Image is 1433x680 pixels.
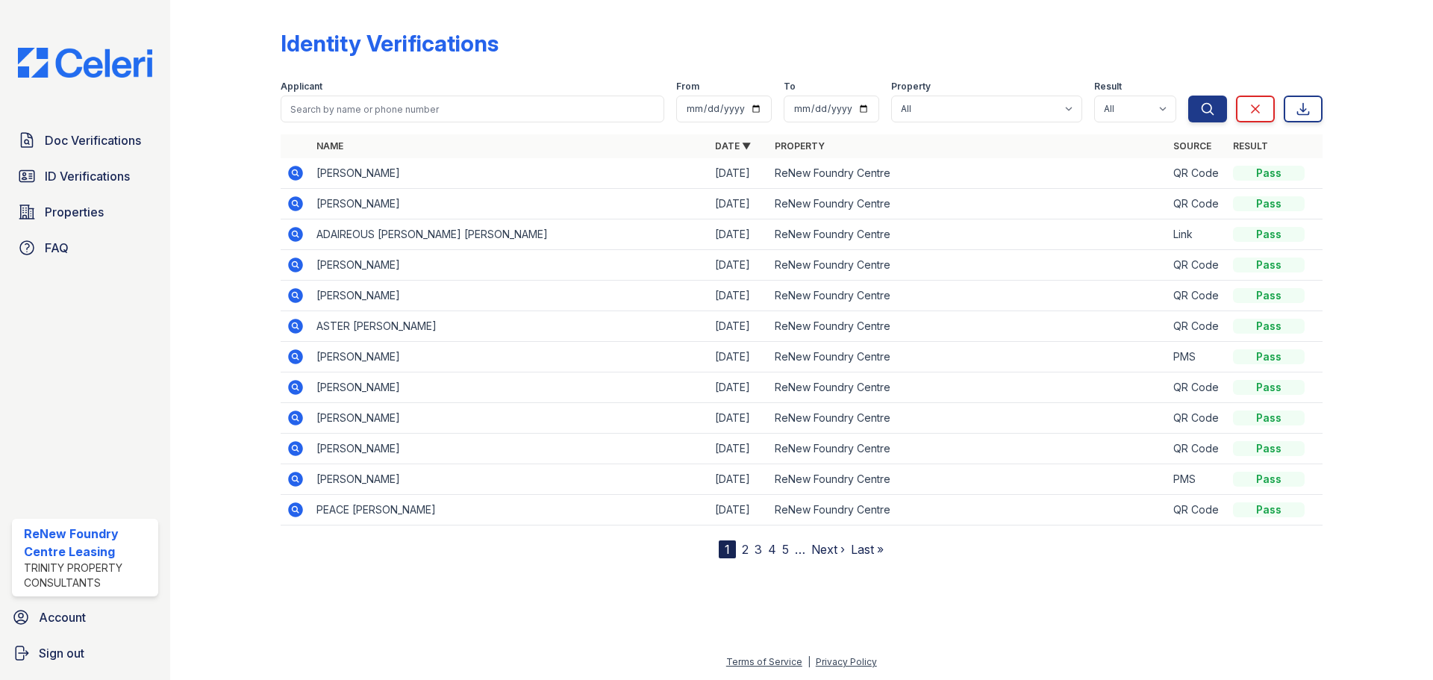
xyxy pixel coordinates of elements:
[281,96,664,122] input: Search by name or phone number
[45,167,130,185] span: ID Verifications
[709,464,769,495] td: [DATE]
[45,131,141,149] span: Doc Verifications
[795,540,805,558] span: …
[281,81,322,93] label: Applicant
[1233,196,1305,211] div: Pass
[891,81,931,93] label: Property
[742,542,749,557] a: 2
[1167,434,1227,464] td: QR Code
[709,189,769,219] td: [DATE]
[1233,380,1305,395] div: Pass
[719,540,736,558] div: 1
[1167,342,1227,372] td: PMS
[1173,140,1211,152] a: Source
[45,239,69,257] span: FAQ
[775,140,825,152] a: Property
[709,281,769,311] td: [DATE]
[709,342,769,372] td: [DATE]
[1167,495,1227,525] td: QR Code
[1167,281,1227,311] td: QR Code
[6,602,164,632] a: Account
[782,542,789,557] a: 5
[281,30,499,57] div: Identity Verifications
[1233,140,1268,152] a: Result
[726,656,802,667] a: Terms of Service
[12,125,158,155] a: Doc Verifications
[310,495,709,525] td: PEACE [PERSON_NAME]
[1167,250,1227,281] td: QR Code
[769,403,1167,434] td: ReNew Foundry Centre
[310,403,709,434] td: [PERSON_NAME]
[768,542,776,557] a: 4
[769,250,1167,281] td: ReNew Foundry Centre
[851,542,884,557] a: Last »
[1233,288,1305,303] div: Pass
[45,203,104,221] span: Properties
[1233,411,1305,425] div: Pass
[6,638,164,668] a: Sign out
[709,250,769,281] td: [DATE]
[784,81,796,93] label: To
[755,542,762,557] a: 3
[12,233,158,263] a: FAQ
[310,281,709,311] td: [PERSON_NAME]
[310,372,709,403] td: [PERSON_NAME]
[310,464,709,495] td: [PERSON_NAME]
[1167,311,1227,342] td: QR Code
[769,372,1167,403] td: ReNew Foundry Centre
[310,189,709,219] td: [PERSON_NAME]
[709,219,769,250] td: [DATE]
[769,495,1167,525] td: ReNew Foundry Centre
[1167,189,1227,219] td: QR Code
[769,311,1167,342] td: ReNew Foundry Centre
[769,342,1167,372] td: ReNew Foundry Centre
[715,140,751,152] a: Date ▼
[1167,158,1227,189] td: QR Code
[1233,441,1305,456] div: Pass
[1233,472,1305,487] div: Pass
[1094,81,1122,93] label: Result
[769,434,1167,464] td: ReNew Foundry Centre
[1233,319,1305,334] div: Pass
[12,197,158,227] a: Properties
[769,158,1167,189] td: ReNew Foundry Centre
[24,525,152,561] div: ReNew Foundry Centre Leasing
[816,656,877,667] a: Privacy Policy
[709,158,769,189] td: [DATE]
[811,542,845,557] a: Next ›
[310,434,709,464] td: [PERSON_NAME]
[1233,227,1305,242] div: Pass
[676,81,699,93] label: From
[6,48,164,78] img: CE_Logo_Blue-a8612792a0a2168367f1c8372b55b34899dd931a85d93a1a3d3e32e68fde9ad4.png
[709,495,769,525] td: [DATE]
[709,311,769,342] td: [DATE]
[24,561,152,590] div: Trinity Property Consultants
[709,434,769,464] td: [DATE]
[1167,219,1227,250] td: Link
[769,464,1167,495] td: ReNew Foundry Centre
[1233,502,1305,517] div: Pass
[310,219,709,250] td: ADAIREOUS [PERSON_NAME] [PERSON_NAME]
[1167,464,1227,495] td: PMS
[1233,258,1305,272] div: Pass
[769,189,1167,219] td: ReNew Foundry Centre
[310,342,709,372] td: [PERSON_NAME]
[316,140,343,152] a: Name
[769,219,1167,250] td: ReNew Foundry Centre
[310,311,709,342] td: ASTER [PERSON_NAME]
[709,372,769,403] td: [DATE]
[39,644,84,662] span: Sign out
[1167,372,1227,403] td: QR Code
[769,281,1167,311] td: ReNew Foundry Centre
[1233,166,1305,181] div: Pass
[808,656,811,667] div: |
[310,250,709,281] td: [PERSON_NAME]
[1233,349,1305,364] div: Pass
[310,158,709,189] td: [PERSON_NAME]
[12,161,158,191] a: ID Verifications
[1167,403,1227,434] td: QR Code
[709,403,769,434] td: [DATE]
[39,608,86,626] span: Account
